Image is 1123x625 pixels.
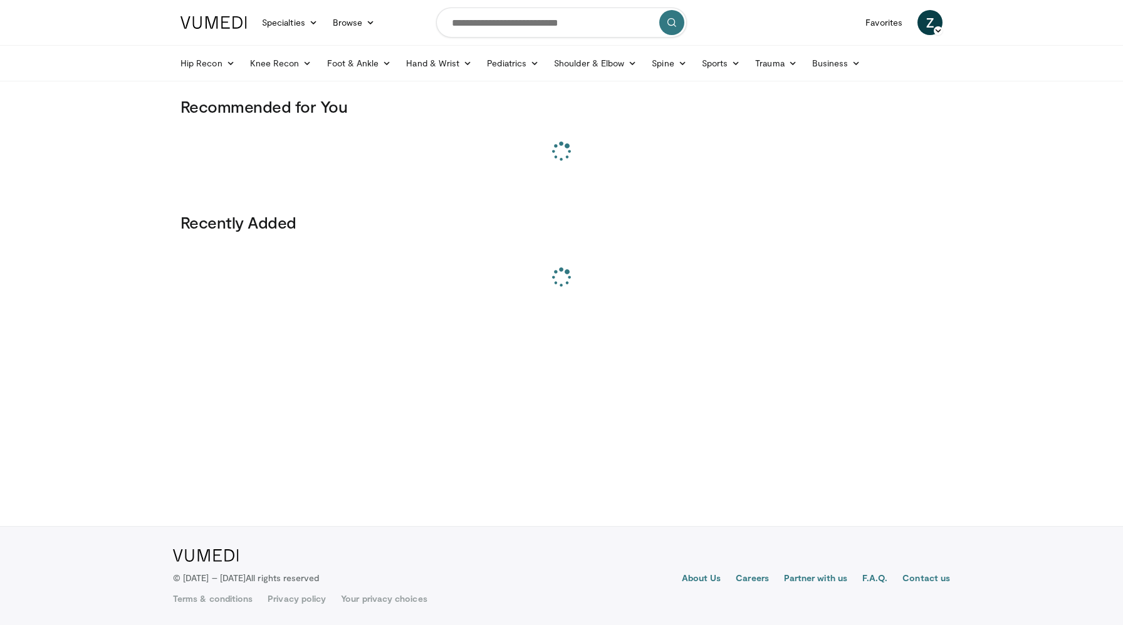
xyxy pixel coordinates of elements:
a: Specialties [254,10,325,35]
a: Browse [325,10,383,35]
a: Knee Recon [243,51,320,76]
a: Sports [694,51,748,76]
a: Careers [736,572,769,587]
input: Search topics, interventions [436,8,687,38]
a: Favorites [858,10,910,35]
a: Pediatrics [479,51,546,76]
a: Trauma [748,51,805,76]
img: VuMedi Logo [173,549,239,562]
a: Spine [644,51,694,76]
a: Foot & Ankle [320,51,399,76]
a: About Us [682,572,721,587]
img: VuMedi Logo [180,16,247,29]
span: All rights reserved [246,572,319,583]
a: Shoulder & Elbow [546,51,644,76]
a: Hand & Wrist [399,51,479,76]
a: Z [917,10,943,35]
a: Hip Recon [173,51,243,76]
a: Partner with us [784,572,847,587]
a: Terms & conditions [173,592,253,605]
h3: Recommended for You [180,96,943,116]
a: Privacy policy [268,592,326,605]
h3: Recently Added [180,212,943,232]
a: F.A.Q. [862,572,887,587]
p: © [DATE] – [DATE] [173,572,320,584]
a: Contact us [902,572,950,587]
a: Business [805,51,869,76]
a: Your privacy choices [341,592,427,605]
